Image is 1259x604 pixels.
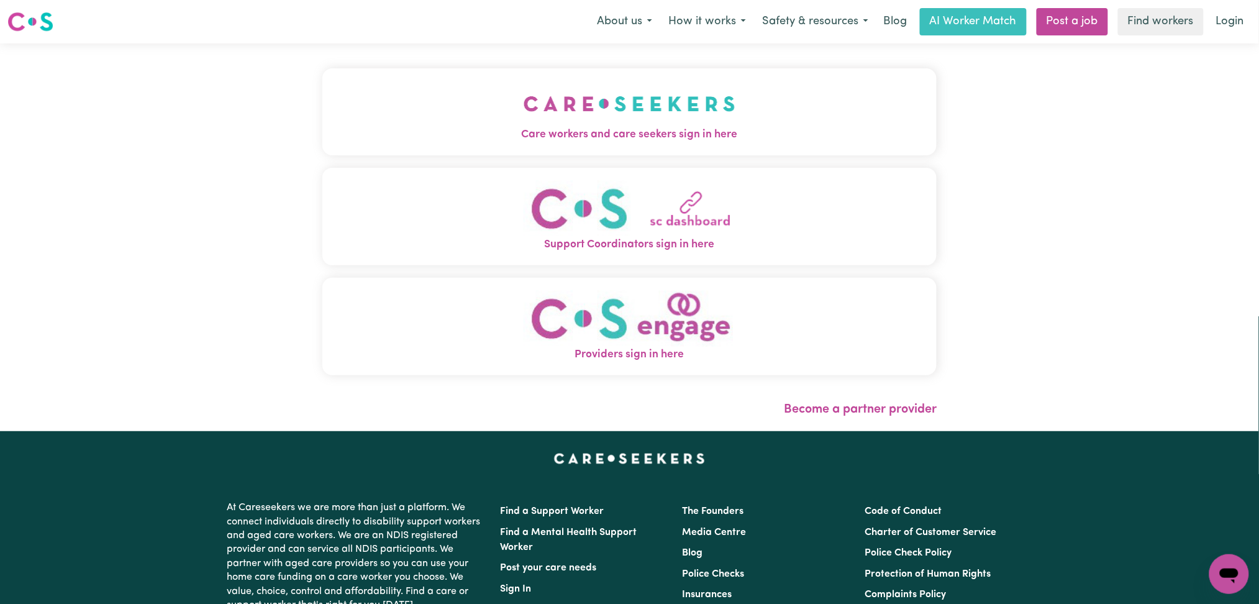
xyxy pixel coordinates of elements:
span: Support Coordinators sign in here [322,237,937,253]
img: Careseekers logo [7,11,53,33]
a: Sign In [501,584,532,594]
button: How it works [660,9,754,35]
button: Care workers and care seekers sign in here [322,68,937,155]
a: Post a job [1037,8,1108,35]
a: Find workers [1118,8,1204,35]
a: The Founders [683,506,744,516]
a: Insurances [683,590,732,600]
a: Police Checks [683,569,745,579]
button: Support Coordinators sign in here [322,168,937,265]
span: Providers sign in here [322,347,937,363]
span: Care workers and care seekers sign in here [322,127,937,143]
a: Become a partner provider [784,403,937,416]
a: Police Check Policy [865,548,952,558]
a: Careseekers home page [554,454,705,464]
a: Careseekers logo [7,7,53,36]
a: Charter of Customer Service [865,528,996,538]
button: About us [589,9,660,35]
button: Providers sign in here [322,278,937,375]
a: AI Worker Match [920,8,1027,35]
a: Blog [683,548,703,558]
a: Post your care needs [501,563,597,573]
a: Blog [876,8,915,35]
a: Complaints Policy [865,590,946,600]
button: Safety & resources [754,9,876,35]
a: Code of Conduct [865,506,942,516]
a: Media Centre [683,528,747,538]
a: Protection of Human Rights [865,569,991,579]
a: Find a Support Worker [501,506,604,516]
a: Login [1209,8,1252,35]
iframe: Button to launch messaging window [1209,554,1249,594]
a: Find a Mental Health Support Worker [501,528,637,552]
